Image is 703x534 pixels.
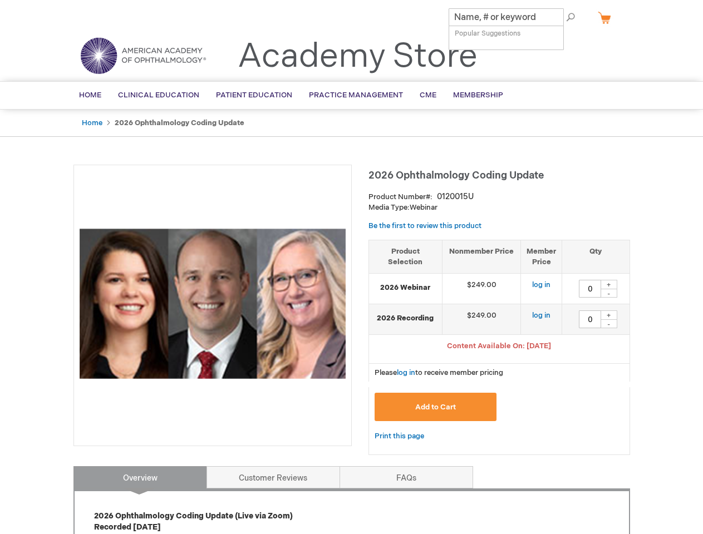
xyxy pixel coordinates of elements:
div: - [601,319,617,328]
span: Content Available On: [DATE] [447,342,551,350]
span: Home [79,91,101,100]
span: Search [538,6,580,28]
span: 2026 Ophthalmology Coding Update [368,170,544,181]
p: Webinar [368,202,630,213]
div: + [601,280,617,289]
a: Be the first to review this product [368,221,481,230]
a: Customer Reviews [207,466,340,488]
span: Add to Cart [415,403,456,412]
th: Member Price [521,240,562,273]
strong: Product Number [368,192,432,201]
strong: 2026 Ophthalmology Coding Update [115,118,244,127]
img: 2026 Ophthalmology Coding Update [80,171,346,437]
button: Add to Cart [375,393,497,421]
input: Qty [579,310,601,328]
strong: 2026 Webinar [375,283,437,293]
td: $249.00 [443,274,521,304]
a: FAQs [340,466,473,488]
input: Name, # or keyword [449,8,564,26]
th: Nonmember Price [443,240,521,273]
span: Patient Education [216,91,292,100]
a: log in [532,311,550,320]
div: - [601,289,617,298]
strong: Media Type: [368,203,410,212]
a: Print this page [375,429,424,443]
span: Please to receive member pricing [375,368,503,377]
span: Practice Management [309,91,403,100]
strong: 2026 Recording [375,313,437,324]
div: + [601,310,617,320]
div: 0120015U [437,191,474,202]
span: CME [420,91,436,100]
th: Qty [562,240,630,273]
span: Clinical Education [118,91,199,100]
a: Academy Store [238,37,478,77]
span: Popular Suggestions [455,29,520,38]
a: Home [82,118,102,127]
a: log in [397,368,415,377]
td: $249.00 [443,304,521,335]
a: log in [532,280,550,289]
input: Qty [579,280,601,298]
a: Overview [73,466,207,488]
span: Membership [453,91,503,100]
th: Product Selection [369,240,443,273]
